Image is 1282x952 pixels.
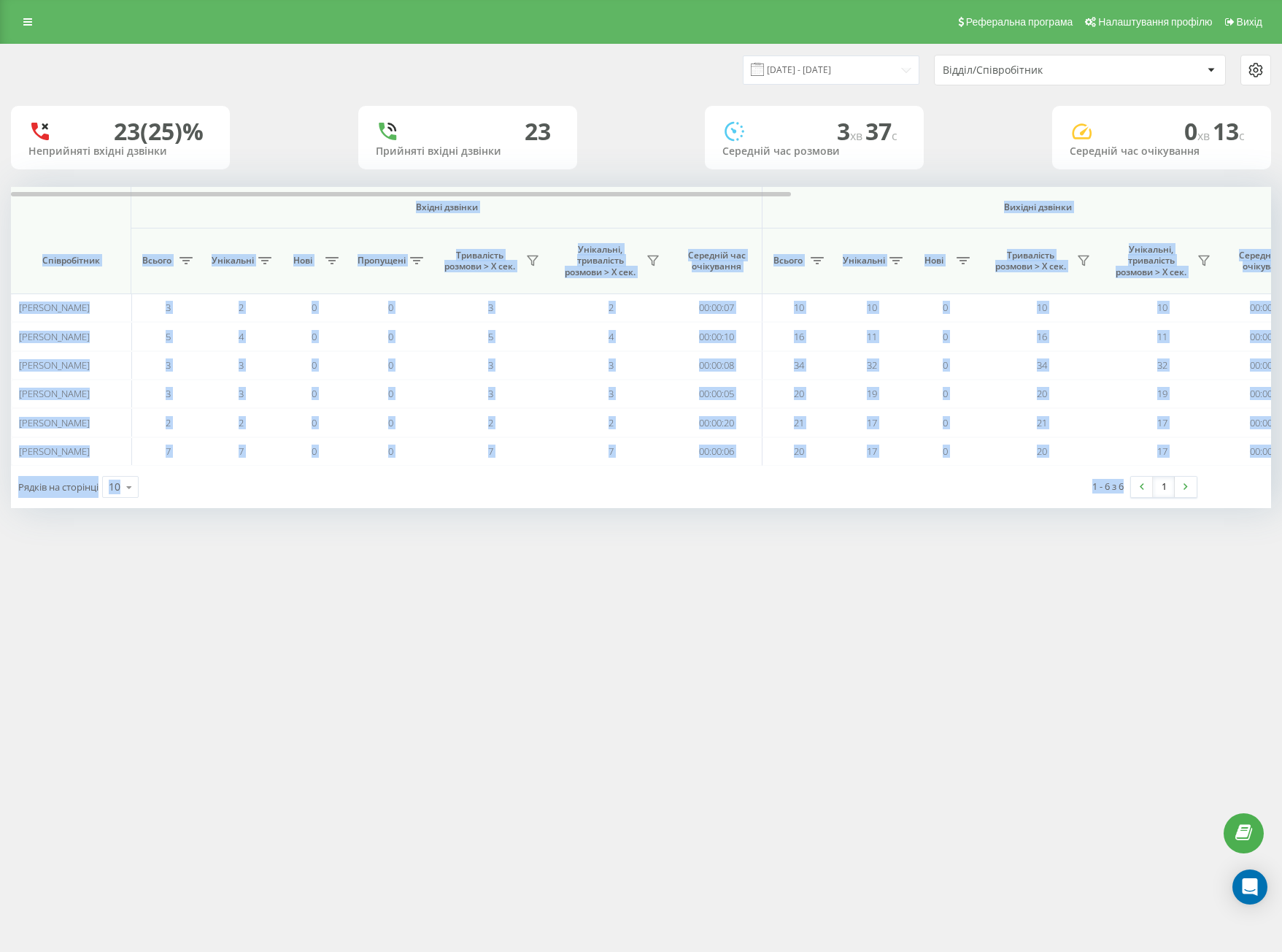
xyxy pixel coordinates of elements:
[239,330,244,343] span: 4
[671,408,762,437] td: 00:00:20
[139,255,175,266] span: Всього
[388,358,393,372] span: 0
[794,330,804,343] span: 16
[867,416,877,429] span: 17
[867,330,877,343] span: 11
[23,255,118,266] span: Співробітник
[388,387,393,400] span: 0
[867,387,877,400] span: 19
[609,387,614,400] span: 3
[609,301,614,314] span: 2
[1213,115,1245,147] span: 13
[239,387,244,400] span: 3
[558,244,642,278] span: Унікальні, тривалість розмови > Х сек.
[312,445,317,458] span: 0
[312,301,317,314] span: 0
[865,115,897,147] span: 37
[1157,358,1167,372] span: 32
[682,250,751,272] span: Середній час очікування
[358,255,406,266] span: Пропущені
[1232,870,1267,905] div: Open Intercom Messenger
[19,387,90,400] span: [PERSON_NAME]
[18,480,99,494] span: Рядків на сторінці
[488,301,493,314] span: 3
[28,145,212,158] div: Неприйняті вхідні дзвінки
[166,445,171,458] span: 7
[867,445,877,458] span: 17
[1239,128,1245,144] span: c
[943,416,948,429] span: 0
[166,416,171,429] span: 2
[794,358,804,372] span: 34
[1157,387,1167,400] span: 19
[722,145,906,158] div: Середній час розмови
[609,330,614,343] span: 4
[525,118,551,145] div: 23
[239,358,244,372] span: 3
[797,201,1279,213] span: Вихідні дзвінки
[488,358,493,372] span: 3
[19,358,90,372] span: [PERSON_NAME]
[943,301,948,314] span: 0
[169,201,724,213] span: Вхідні дзвінки
[1037,358,1047,372] span: 34
[609,358,614,372] span: 3
[1157,330,1167,343] span: 11
[488,330,493,343] span: 5
[1197,128,1213,144] span: хв
[388,445,393,458] span: 0
[312,358,317,372] span: 0
[312,416,317,429] span: 0
[1037,445,1047,458] span: 20
[794,301,804,314] span: 10
[114,118,204,145] div: 23 (25)%
[488,445,493,458] span: 7
[212,255,254,266] span: Унікальні
[843,255,885,266] span: Унікальні
[1037,387,1047,400] span: 20
[989,250,1073,272] span: Тривалість розмови > Х сек.
[867,358,877,372] span: 32
[376,145,560,158] div: Прийняті вхідні дзвінки
[388,330,393,343] span: 0
[312,387,317,400] span: 0
[1184,115,1213,147] span: 0
[671,293,762,322] td: 00:00:07
[166,358,171,372] span: 3
[1109,244,1193,278] span: Унікальні, тривалість розмови > Х сек.
[609,445,614,458] span: 7
[1237,16,1262,28] span: Вихід
[671,322,762,350] td: 00:00:10
[166,301,171,314] span: 3
[671,437,762,466] td: 00:00:06
[892,128,897,144] span: c
[1157,416,1167,429] span: 17
[438,250,522,272] span: Тривалість розмови > Х сек.
[109,480,120,494] div: 10
[488,387,493,400] span: 3
[943,358,948,372] span: 0
[1037,416,1047,429] span: 21
[312,330,317,343] span: 0
[1153,477,1175,497] a: 1
[794,387,804,400] span: 20
[794,416,804,429] span: 21
[1098,16,1212,28] span: Налаштування профілю
[166,330,171,343] span: 5
[943,64,1117,77] div: Відділ/Співробітник
[943,330,948,343] span: 0
[19,330,90,343] span: [PERSON_NAME]
[1037,330,1047,343] span: 16
[19,416,90,429] span: [PERSON_NAME]
[609,416,614,429] span: 2
[770,255,806,266] span: Всього
[19,445,90,458] span: [PERSON_NAME]
[671,380,762,408] td: 00:00:05
[1157,301,1167,314] span: 10
[671,351,762,380] td: 00:00:08
[19,301,90,314] span: [PERSON_NAME]
[239,416,244,429] span: 2
[1092,479,1124,494] div: 1 - 6 з 6
[943,387,948,400] span: 0
[850,128,865,144] span: хв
